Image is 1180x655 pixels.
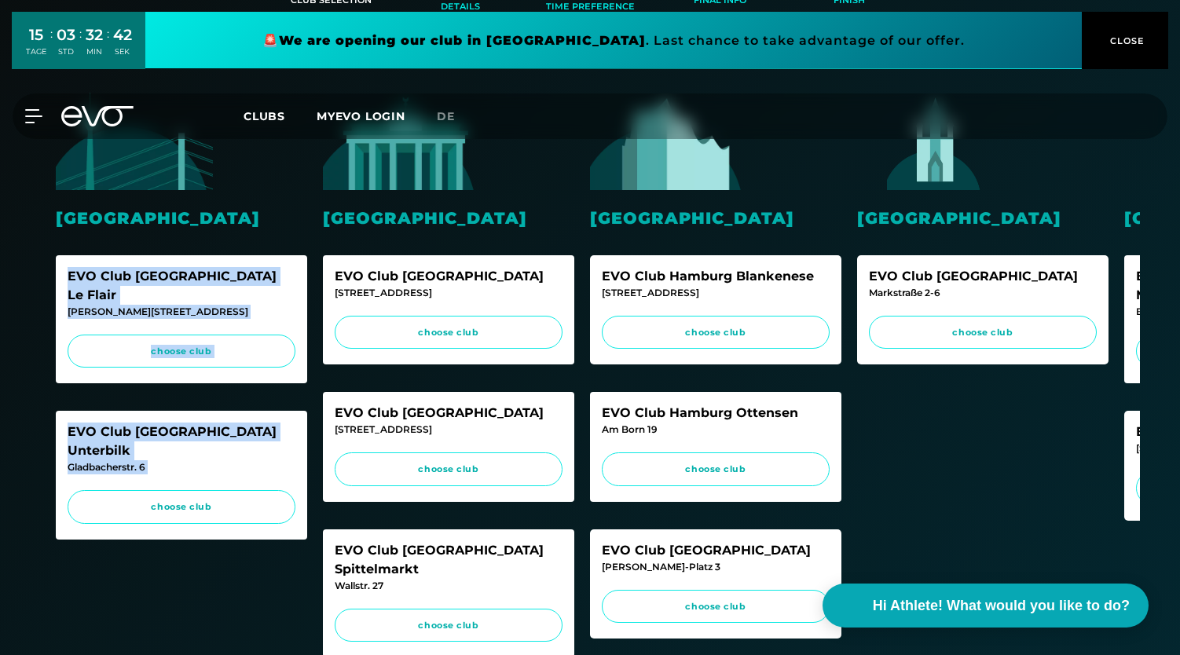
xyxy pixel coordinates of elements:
[335,579,563,593] div: Wallstr. 27
[68,305,295,319] div: [PERSON_NAME][STREET_ADDRESS]
[884,326,1082,339] span: choose club
[335,609,563,642] a: choose club
[1106,34,1145,48] span: CLOSE
[602,267,830,286] div: EVO Club Hamburg Blankenese
[1082,12,1168,69] button: CLOSE
[79,25,82,67] div: :
[57,24,75,46] div: 03
[602,541,830,560] div: EVO Club [GEOGRAPHIC_DATA]
[602,316,830,349] a: choose club
[823,584,1149,628] button: Hi Athlete! What would you like to do?
[244,108,317,123] a: Clubs
[617,326,815,339] span: choose club
[323,206,574,230] div: [GEOGRAPHIC_DATA]
[68,423,295,460] div: EVO Club [GEOGRAPHIC_DATA] Unterbilk
[68,335,295,368] a: choose club
[350,619,548,632] span: choose club
[244,109,285,123] span: Clubs
[317,109,405,123] a: MYEVO LOGIN
[869,316,1097,349] a: choose club
[590,206,841,230] div: [GEOGRAPHIC_DATA]
[617,600,815,613] span: choose club
[335,541,563,579] div: EVO Club [GEOGRAPHIC_DATA] Spittelmarkt
[873,595,1130,617] span: Hi Athlete! What would you like to do?
[68,490,295,524] a: choose club
[26,24,46,46] div: 15
[82,500,280,514] span: choose club
[86,46,103,57] div: MIN
[335,423,563,437] div: [STREET_ADDRESS]
[350,326,548,339] span: choose club
[869,286,1097,300] div: Markstraße 2-6
[50,25,53,67] div: :
[335,452,563,486] a: choose club
[437,108,474,126] a: de
[602,452,830,486] a: choose club
[82,345,280,358] span: choose club
[107,25,109,67] div: :
[350,463,548,476] span: choose club
[602,590,830,624] a: choose club
[26,46,46,57] div: TAGE
[437,109,455,123] span: de
[113,24,132,46] div: 42
[57,46,75,57] div: STD
[602,560,830,574] div: [PERSON_NAME]-Platz 3
[113,46,132,57] div: SEK
[857,206,1109,230] div: [GEOGRAPHIC_DATA]
[602,423,830,437] div: Am Born 19
[335,404,563,423] div: EVO Club [GEOGRAPHIC_DATA]
[56,206,307,230] div: [GEOGRAPHIC_DATA]
[602,286,830,300] div: [STREET_ADDRESS]
[86,24,103,46] div: 32
[335,286,563,300] div: [STREET_ADDRESS]
[335,316,563,349] a: choose club
[869,267,1097,286] div: EVO Club [GEOGRAPHIC_DATA]
[617,463,815,476] span: choose club
[68,267,295,305] div: EVO Club [GEOGRAPHIC_DATA] Le Flair
[68,460,295,474] div: Gladbacherstr. 6
[602,404,830,423] div: EVO Club Hamburg Ottensen
[335,267,563,286] div: EVO Club [GEOGRAPHIC_DATA]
